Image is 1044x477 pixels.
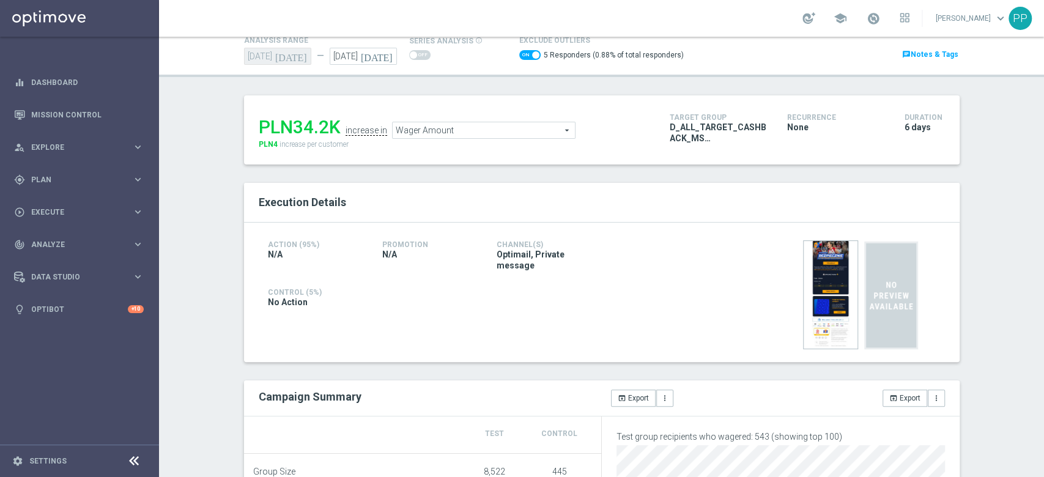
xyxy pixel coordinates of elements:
span: series analysis [409,37,473,45]
span: increase per customer [280,140,349,149]
h4: Control (5%) [268,288,707,297]
i: keyboard_arrow_right [132,271,144,283]
div: Optibot [14,293,144,325]
button: open_in_browser Export [883,390,927,407]
i: track_changes [14,239,25,250]
button: play_circle_outline Execute keyboard_arrow_right [13,207,144,217]
a: chatNotes & Tags [901,48,960,61]
h4: Action (95%) [268,240,364,249]
input: Select Date [330,48,397,65]
button: open_in_browser Export [611,390,656,407]
i: more_vert [661,394,669,402]
span: D_ALL_TARGET_CASHBACK_MS [PERSON_NAME] 100% do 300 PLN_220825 [670,122,769,144]
i: info_outline [475,37,483,44]
h4: Exclude Outliers [519,36,684,45]
a: Optibot [31,293,128,325]
p: Test group recipients who wagered: 543 (showing top 100) [616,431,945,442]
div: Explore [14,142,132,153]
label: 5 Responders (0.88% of total responders) [544,50,684,61]
img: 20053.jpeg [803,240,858,349]
a: Dashboard [31,66,144,98]
div: Dashboard [14,66,144,98]
i: [DATE] [275,48,311,61]
span: Analyze [31,241,132,248]
div: PLN34.2K [259,116,341,138]
span: N/A [268,249,283,260]
i: keyboard_arrow_right [132,239,144,250]
span: None [787,122,809,133]
div: Data Studio [14,272,132,283]
span: Explore [31,144,132,151]
i: open_in_browser [618,394,626,402]
h4: Promotion [382,240,478,249]
a: [PERSON_NAME]keyboard_arrow_down [935,9,1009,28]
i: gps_fixed [14,174,25,185]
button: more_vert [928,390,945,407]
span: Control [541,429,577,438]
button: Mission Control [13,110,144,120]
img: noPreview.svg [864,240,918,350]
i: keyboard_arrow_right [132,141,144,153]
div: — [311,51,330,61]
span: 8,522 [484,467,505,476]
i: chat [902,50,911,59]
button: gps_fixed Plan keyboard_arrow_right [13,175,144,185]
a: Settings [29,457,67,465]
button: person_search Explore keyboard_arrow_right [13,142,144,152]
span: school [834,12,847,25]
span: 445 [552,467,567,476]
h2: Campaign Summary [259,390,361,403]
div: PP [1009,7,1032,30]
h4: Target Group [670,113,769,122]
span: Optimail, Private message [497,249,593,271]
i: play_circle_outline [14,207,25,218]
i: more_vert [932,394,941,402]
span: No Action [268,297,308,308]
i: person_search [14,142,25,153]
span: Plan [31,176,132,183]
i: keyboard_arrow_right [132,206,144,218]
button: equalizer Dashboard [13,78,144,87]
div: Execute [14,207,132,218]
button: track_changes Analyze keyboard_arrow_right [13,240,144,250]
span: Group Size [253,467,295,477]
span: N/A [382,249,397,260]
span: Execute [31,209,132,216]
button: lightbulb Optibot +10 [13,305,144,314]
button: Data Studio keyboard_arrow_right [13,272,144,282]
i: [DATE] [361,48,397,61]
i: settings [12,456,23,467]
i: equalizer [14,77,25,88]
span: keyboard_arrow_down [994,12,1007,25]
div: Analyze [14,239,132,250]
h4: Channel(s) [497,240,593,249]
i: keyboard_arrow_right [132,174,144,185]
h4: Duration [905,113,945,122]
div: +10 [128,305,144,313]
i: lightbulb [14,304,25,315]
span: Data Studio [31,273,132,281]
i: open_in_browser [889,394,898,402]
span: Test [485,429,504,438]
h4: analysis range [244,36,409,45]
div: Plan [14,174,132,185]
span: PLN4 [259,140,278,149]
div: increase in [346,125,387,136]
a: Mission Control [31,98,144,131]
button: more_vert [656,390,673,407]
span: 6 days [905,122,931,133]
span: Execution Details [259,196,346,209]
div: Mission Control [14,98,144,131]
h4: Recurrence [787,113,886,122]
